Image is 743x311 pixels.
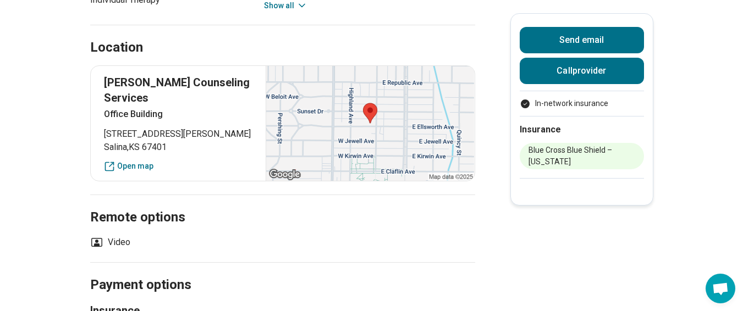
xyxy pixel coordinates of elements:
[520,98,644,109] ul: Payment options
[706,274,735,303] div: Open chat
[90,38,143,57] h2: Location
[104,160,253,172] a: Open map
[104,108,253,121] p: Office Building
[90,249,475,295] h2: Payment options
[104,127,253,141] span: [STREET_ADDRESS][PERSON_NAME]
[104,141,253,154] span: Salina , KS 67401
[520,143,644,169] li: Blue Cross Blue Shield – [US_STATE]
[90,236,130,249] li: Video
[90,182,475,227] h2: Remote options
[520,123,644,136] h2: Insurance
[104,75,253,105] p: [PERSON_NAME] Counseling Services
[520,27,644,53] button: Send email
[520,98,644,109] li: In-network insurance
[520,58,644,84] button: Callprovider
